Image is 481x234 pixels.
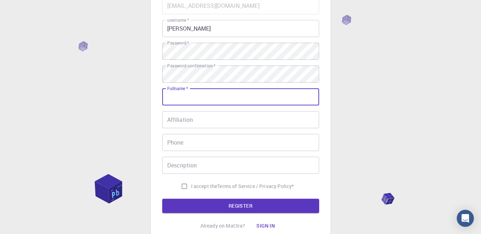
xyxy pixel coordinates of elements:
button: REGISTER [162,199,319,213]
div: Open Intercom Messenger [457,210,474,227]
label: Password confirmation [167,63,215,69]
p: Terms of Service / Privacy Policy * [217,183,294,190]
p: Already on Mat3ra? [200,222,245,229]
label: Password [167,40,189,46]
span: I accept the [191,183,218,190]
button: Sign in [251,219,281,233]
label: Fullname [167,85,188,92]
label: username [167,17,189,23]
a: Terms of Service / Privacy Policy* [217,183,294,190]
